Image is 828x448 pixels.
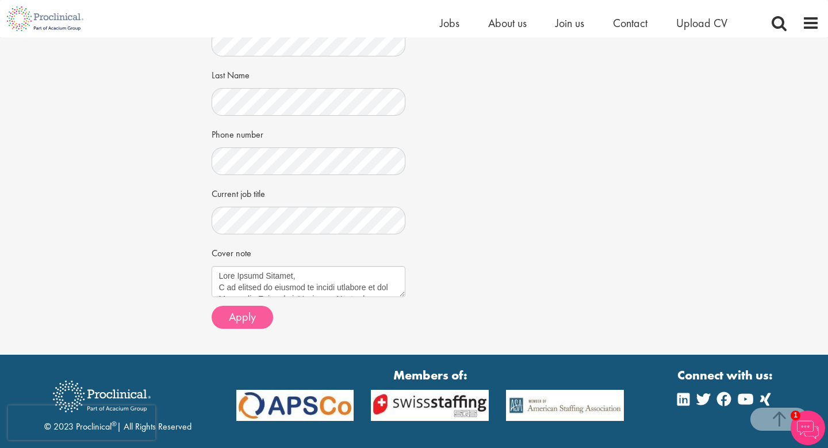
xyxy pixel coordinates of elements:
[212,65,250,82] label: Last Name
[212,184,265,201] label: Current job title
[497,390,632,421] img: APSCo
[791,411,825,445] img: Chatbot
[613,16,647,31] a: Contact
[212,306,273,329] button: Apply
[212,243,251,260] label: Cover note
[440,16,459,31] a: Jobs
[488,16,527,31] a: About us
[677,366,775,384] strong: Connect with us:
[44,373,159,420] img: Proclinical Recruitment
[362,390,497,421] img: APSCo
[8,405,155,440] iframe: reCAPTCHA
[228,390,363,421] img: APSCo
[555,16,584,31] a: Join us
[229,309,256,324] span: Apply
[236,366,624,384] strong: Members of:
[212,124,263,142] label: Phone number
[44,372,191,434] div: © 2023 Proclinical | All Rights Reserved
[676,16,727,31] a: Upload CV
[791,411,800,420] span: 1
